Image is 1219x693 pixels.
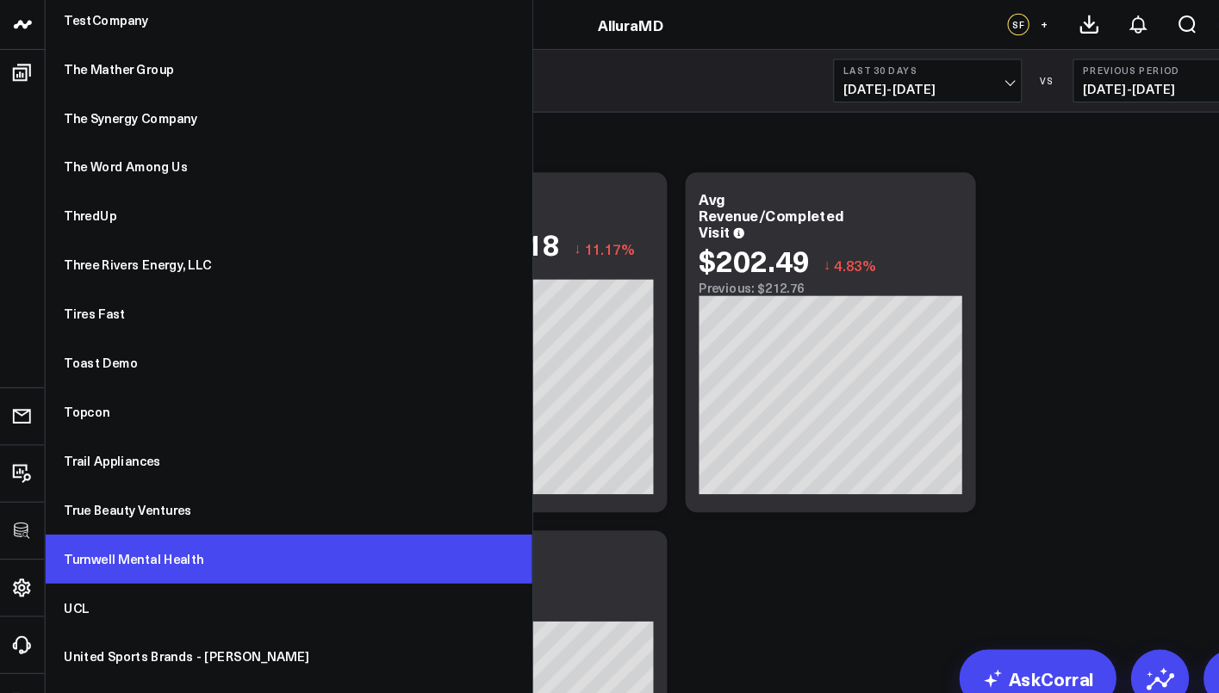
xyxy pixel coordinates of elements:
span: [DATE] - [DATE] [1028,77,1188,91]
div: Avg Revenue/Completed Visit [663,179,801,229]
a: AskCorral [911,616,1060,671]
div: VS [979,71,1010,82]
b: Last 30 Days [800,62,961,72]
span: 11.17% [555,226,602,245]
a: The Mather Group [43,42,505,89]
button: + [981,13,1002,34]
a: Three Rivers Energy, LLC [43,228,505,275]
a: Uptown Cheapskate [43,647,505,693]
a: The Word Among Us [43,135,505,182]
span: 4.83% [792,242,831,261]
a: Tires Fast [43,275,505,321]
a: Turnwell Mental Health [43,507,505,554]
a: True Beauty Ventures [43,461,505,507]
a: AlluraMD [568,14,630,33]
a: UCL [43,554,505,600]
a: Trail Appliances [43,414,505,461]
a: Toast Demo [43,321,505,368]
div: $202.49 [663,232,768,263]
a: The Synergy Company [43,89,505,135]
button: Previous Period[DATE]-[DATE] [1018,56,1197,97]
span: ↓ [544,225,551,247]
span: + [988,17,996,29]
div: Previous: $212.76 [663,267,913,281]
button: Last 30 Days[DATE]-[DATE] [791,56,970,97]
a: Topcon [43,368,505,414]
span: [DATE] - [DATE] [800,77,961,91]
a: ThredUp [43,182,505,228]
a: United Sports Brands - [PERSON_NAME] [43,600,505,647]
span: ↓ [781,240,788,263]
b: Previous Period [1028,62,1188,72]
div: SF [956,13,977,34]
